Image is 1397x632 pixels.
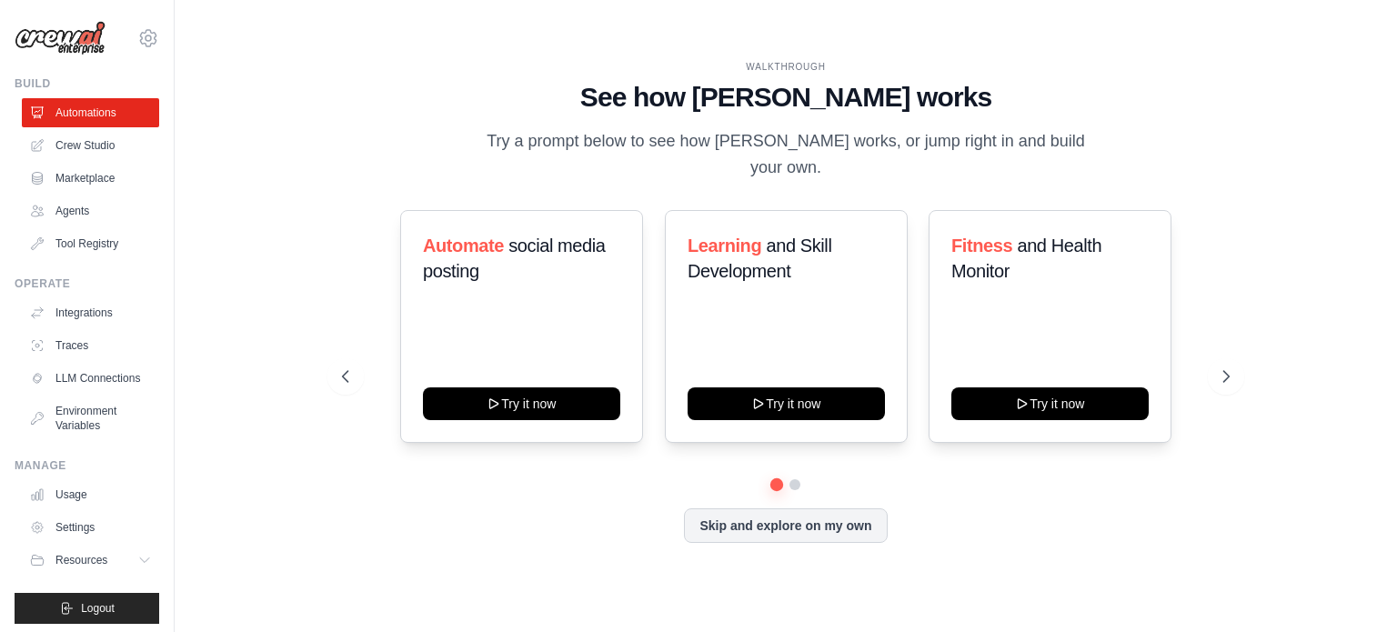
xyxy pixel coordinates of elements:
[15,21,106,55] img: Logo
[688,387,885,420] button: Try it now
[15,276,159,291] div: Operate
[951,236,1012,256] span: Fitness
[22,98,159,127] a: Automations
[684,508,887,543] button: Skip and explore on my own
[22,229,159,258] a: Tool Registry
[22,480,159,509] a: Usage
[22,546,159,575] button: Resources
[951,236,1101,281] span: and Health Monitor
[342,81,1230,114] h1: See how [PERSON_NAME] works
[22,196,159,226] a: Agents
[15,593,159,624] button: Logout
[15,76,159,91] div: Build
[22,331,159,360] a: Traces
[423,387,620,420] button: Try it now
[55,553,107,567] span: Resources
[22,396,159,440] a: Environment Variables
[1306,545,1397,632] iframe: Chat Widget
[22,513,159,542] a: Settings
[22,131,159,160] a: Crew Studio
[22,298,159,327] a: Integrations
[951,387,1149,420] button: Try it now
[342,60,1230,74] div: WALKTHROUGH
[22,364,159,393] a: LLM Connections
[423,236,606,281] span: social media posting
[480,128,1091,182] p: Try a prompt below to see how [PERSON_NAME] works, or jump right in and build your own.
[22,164,159,193] a: Marketplace
[688,236,831,281] span: and Skill Development
[423,236,504,256] span: Automate
[688,236,761,256] span: Learning
[81,601,115,616] span: Logout
[15,458,159,473] div: Manage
